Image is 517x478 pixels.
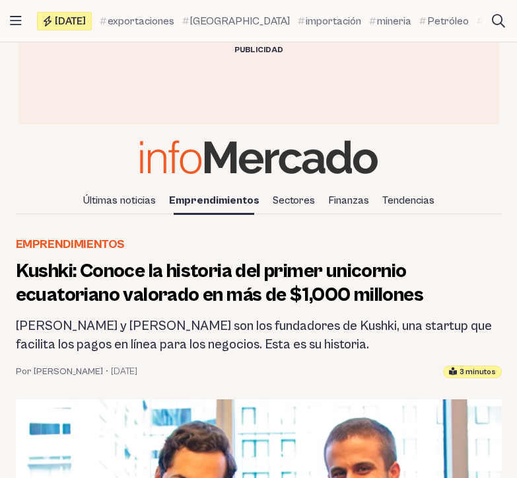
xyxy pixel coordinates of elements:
a: importación [298,13,361,29]
a: Finanzas [323,189,374,212]
span: importación [306,13,361,29]
div: Publicidad [18,42,499,58]
a: Sectores [267,189,320,212]
h1: Kushki: Conoce la historia del primer unicornio ecuatoriano valorado en más de $1,000 millones [16,259,502,307]
time: 24 agosto, 2023 18:13 [111,365,137,378]
span: mineria [377,13,411,29]
span: • [106,365,108,378]
a: Por [PERSON_NAME] [16,365,103,378]
a: exportaciones [100,13,174,29]
a: Petróleo [419,13,469,29]
a: Emprendimientos [16,235,125,254]
div: Tiempo estimado de lectura: 3 minutos [443,366,502,378]
a: Tendencias [377,189,440,212]
span: [DATE] [55,16,86,26]
span: exportaciones [108,13,174,29]
a: [GEOGRAPHIC_DATA] [182,13,290,29]
a: Emprendimientos [164,189,265,212]
span: Petróleo [427,13,469,29]
a: Últimas noticias [78,189,161,212]
img: Infomercado Ecuador logo [140,140,378,174]
h2: [PERSON_NAME] y [PERSON_NAME] son los fundadores de Kushki, una startup que facilita los pagos en... [16,317,502,354]
a: mineria [369,13,411,29]
span: [GEOGRAPHIC_DATA] [190,13,290,29]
